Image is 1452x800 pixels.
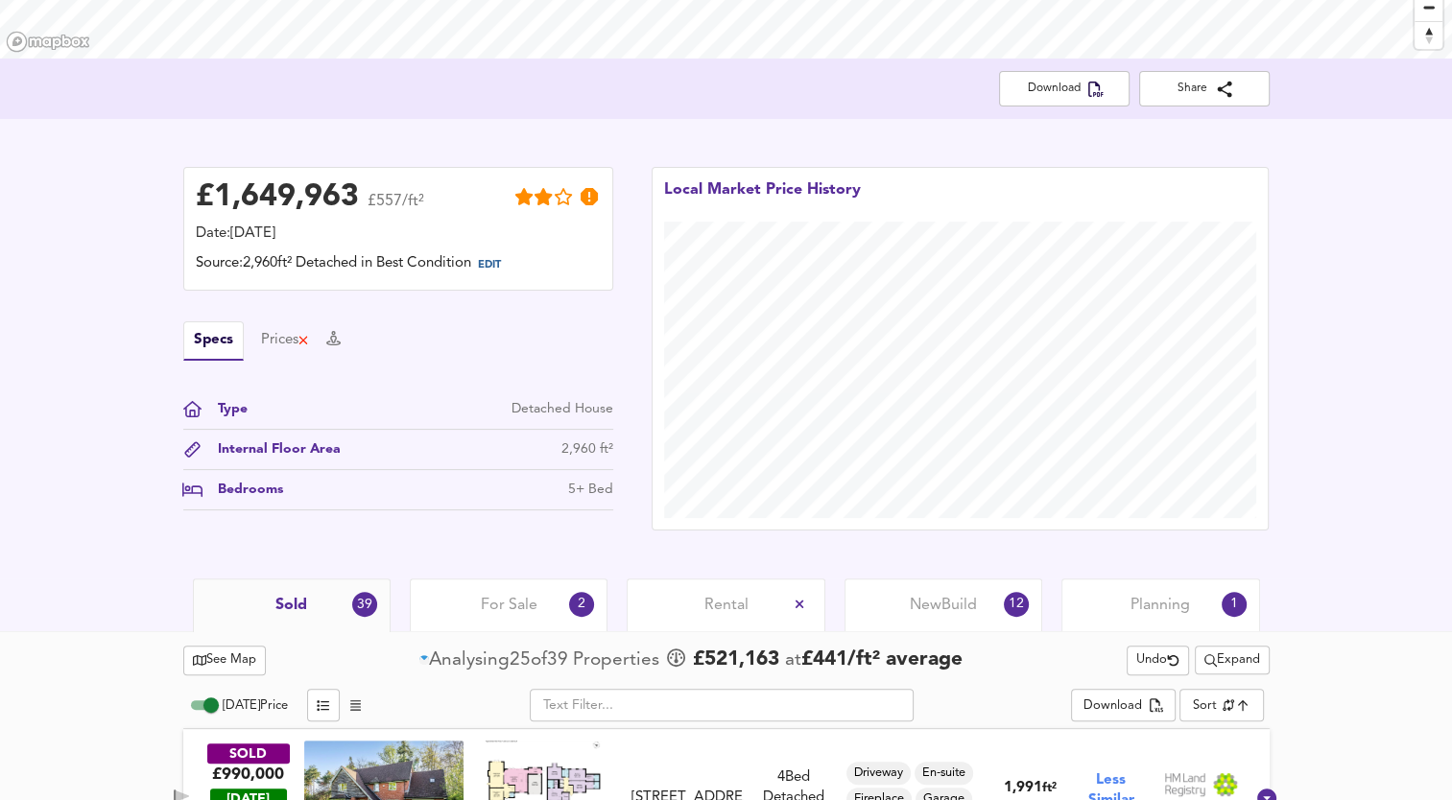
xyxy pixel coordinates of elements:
[1071,689,1176,721] div: split button
[429,647,510,673] div: Analysing
[910,595,977,616] span: New Build
[846,762,911,785] div: Driveway
[704,595,749,616] span: Rental
[530,689,914,721] input: Text Filter...
[569,592,594,617] div: 2
[846,765,911,782] span: Driveway
[1415,21,1442,49] button: Reset bearing to north
[915,765,973,782] span: En-suite
[1014,79,1114,99] span: Download
[1136,649,1179,671] span: Undo
[1179,689,1263,721] div: Sort
[1164,772,1239,797] img: Land Registry
[1193,696,1217,715] div: Sort
[1004,781,1042,795] span: 1,991
[223,699,288,712] span: [DATE] Price
[368,194,424,222] span: £557/ft²
[1415,22,1442,49] span: Reset bearing to north
[1222,592,1247,617] div: 1
[512,399,613,419] div: Detached House
[693,646,779,674] span: £ 521,163
[207,743,290,764] div: SOLD
[212,764,284,785] div: £990,000
[1139,71,1270,106] button: Share
[1204,649,1260,671] span: Expand
[275,595,307,616] span: Sold
[202,399,248,419] div: Type
[193,649,257,671] span: See Map
[196,224,601,245] div: Date: [DATE]
[419,647,664,673] div: of Propert ies
[1195,646,1270,675] div: split button
[1154,79,1254,99] span: Share
[234,116,320,278] div: £ 1,649,963
[1195,646,1270,675] button: Expand
[915,762,973,785] div: En-suite
[196,253,601,278] div: Source: 2,960ft² Detached in Best Condition
[664,179,861,222] div: Local Market Price History
[352,592,377,617] div: 39
[6,31,90,53] a: Mapbox homepage
[561,439,613,459] div: 2,960 ft²
[568,480,613,500] div: 5+ Bed
[1127,646,1189,675] button: Undo
[481,595,537,616] span: For Sale
[547,647,568,673] span: 39
[1004,592,1029,617] div: 12
[1083,695,1142,718] div: Download
[183,646,267,675] button: See Map
[510,647,531,673] span: 25
[801,649,963,670] span: £ 441 / ft² average
[261,330,310,351] button: Prices
[478,260,501,271] span: EDIT
[1042,782,1057,794] span: ft²
[202,439,341,459] div: Internal Floor Area
[183,321,244,361] button: Specs
[999,71,1130,106] button: Download
[202,480,283,500] div: Bedrooms
[1131,595,1190,616] span: Planning
[1071,689,1176,721] button: Download
[785,651,801,670] span: at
